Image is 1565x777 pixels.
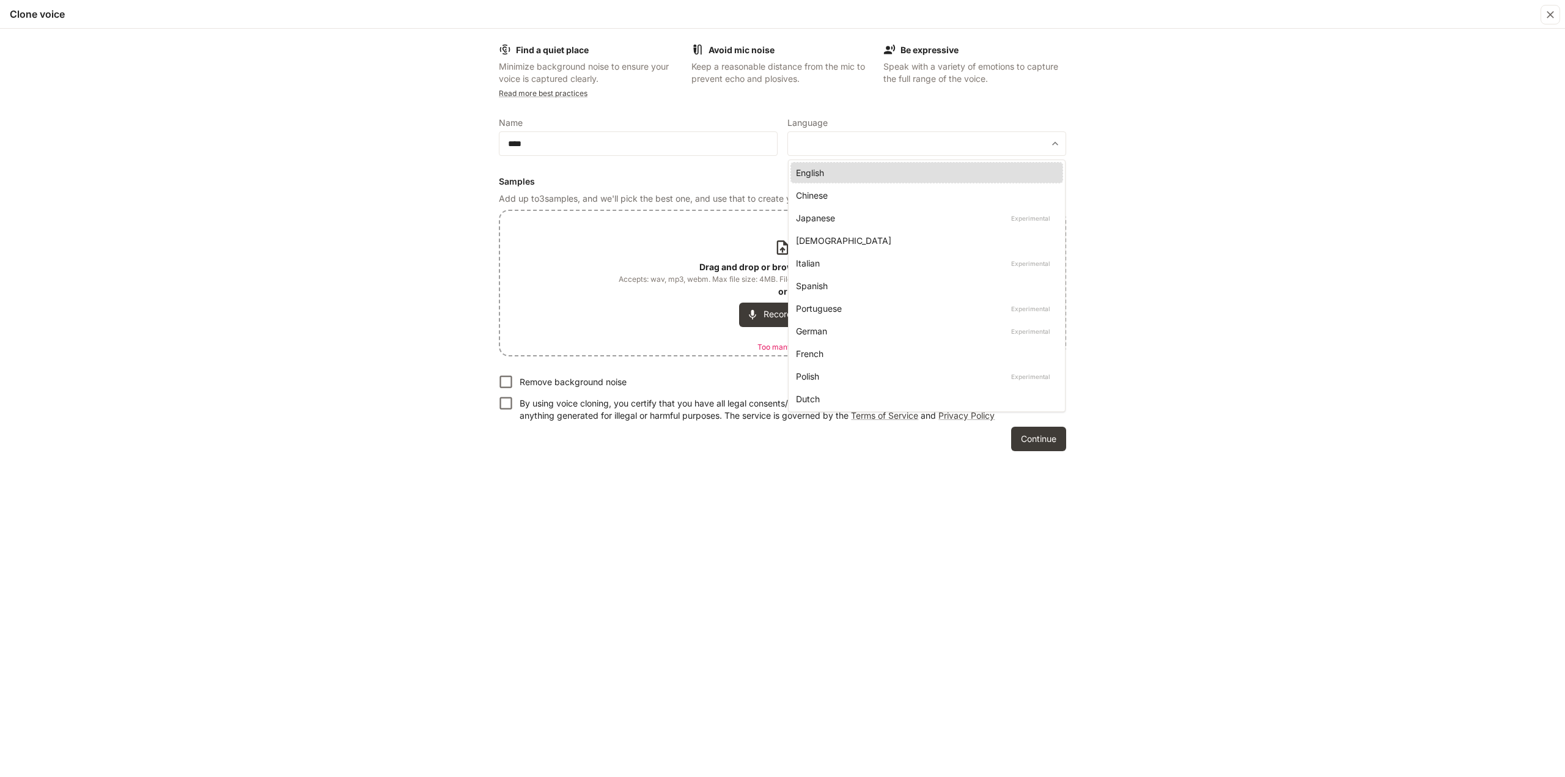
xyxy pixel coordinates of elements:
div: English [796,166,1053,179]
div: Dutch [796,392,1053,405]
div: Italian [796,257,1053,270]
div: Portuguese [796,302,1053,315]
div: Japanese [796,212,1053,224]
p: Experimental [1009,303,1053,314]
p: Experimental [1009,371,1053,382]
p: Experimental [1009,326,1053,337]
div: German [796,325,1053,337]
div: [DEMOGRAPHIC_DATA] [796,234,1053,247]
div: French [796,347,1053,360]
p: Experimental [1009,213,1053,224]
p: Experimental [1009,258,1053,269]
div: Polish [796,370,1053,383]
div: Spanish [796,279,1053,292]
div: Chinese [796,189,1053,202]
